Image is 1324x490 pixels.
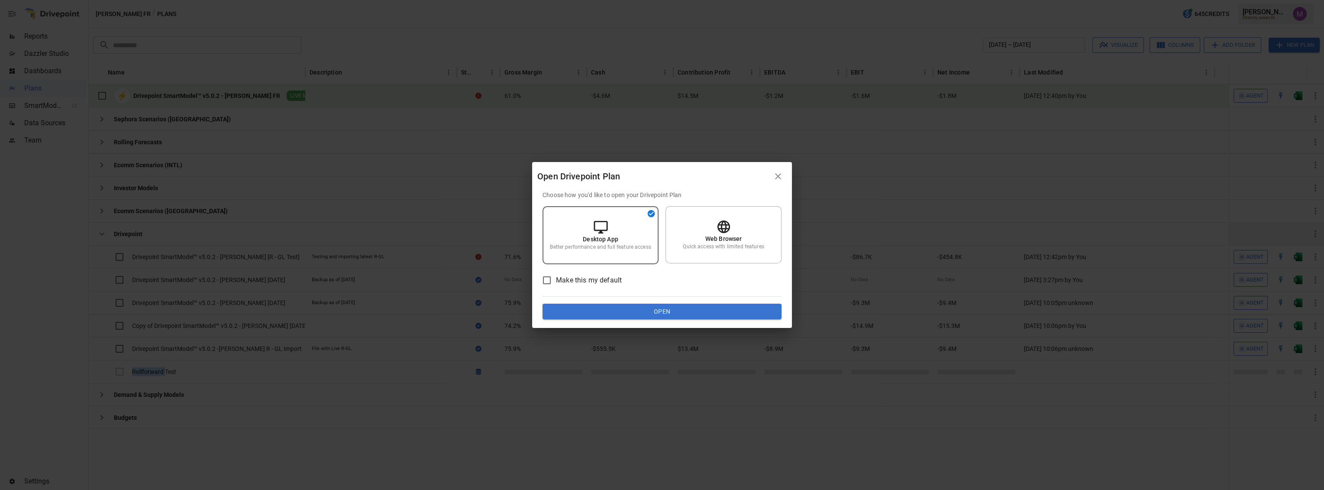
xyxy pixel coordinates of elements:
[550,243,651,251] p: Better performance and full feature access
[683,243,764,250] p: Quick access with limited features
[543,191,781,199] p: Choose how you'd like to open your Drivepoint Plan
[556,275,622,286] span: Make this my default
[537,169,769,183] div: Open Drivepoint Plan
[705,234,742,243] p: Web Browser
[583,235,618,243] p: Desktop App
[543,304,781,319] button: Open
